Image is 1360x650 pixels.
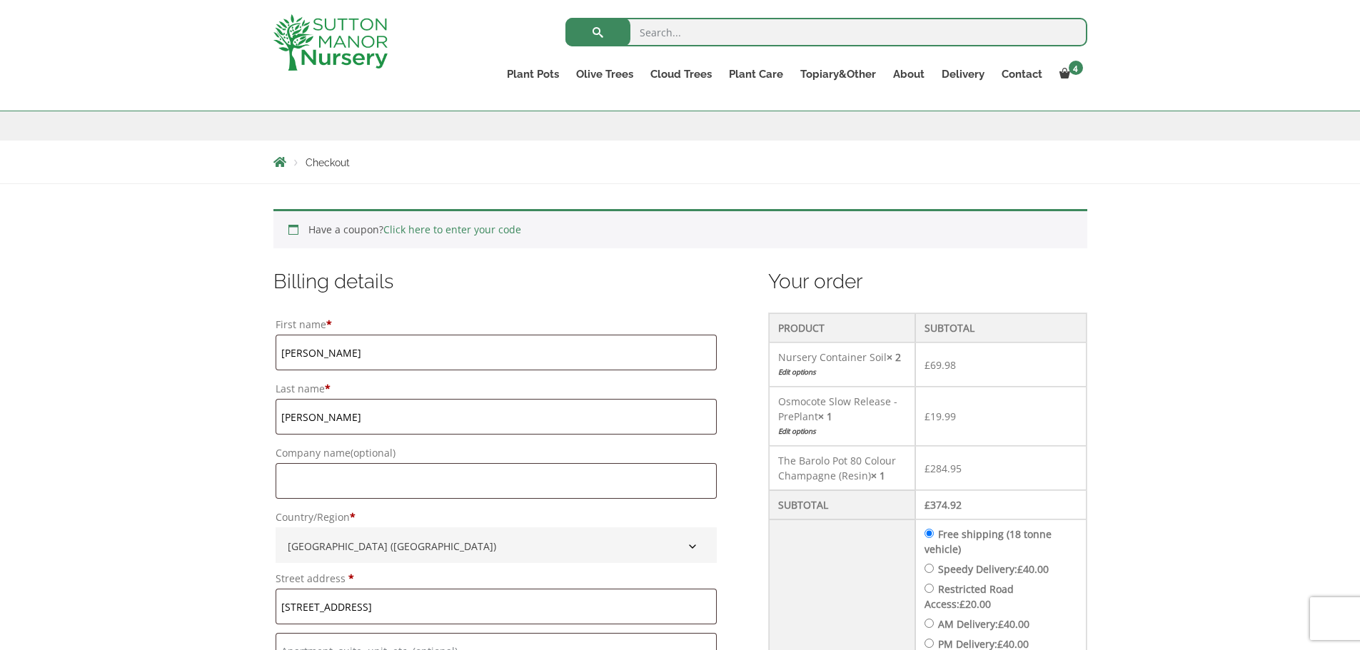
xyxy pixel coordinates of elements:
input: House number and street name [276,589,717,624]
span: (optional) [351,446,396,459]
bdi: 40.00 [1017,562,1049,576]
th: Product [769,313,915,342]
div: Have a coupon? [273,209,1087,248]
label: First name [276,315,717,335]
strong: × 1 [871,469,885,482]
bdi: 20.00 [959,597,991,611]
strong: × 1 [818,410,832,423]
span: £ [925,462,930,475]
th: Subtotal [769,490,915,519]
label: AM Delivery: [938,617,1029,631]
bdi: 284.95 [925,462,962,475]
label: Speedy Delivery: [938,562,1049,576]
bdi: 374.92 [925,498,962,512]
bdi: 19.99 [925,410,956,423]
a: Cloud Trees [642,64,720,84]
a: Plant Care [720,64,792,84]
label: Company name [276,443,717,463]
a: Delivery [933,64,993,84]
span: Country/Region [276,527,717,563]
th: Subtotal [915,313,1086,342]
a: Contact [993,64,1051,84]
a: Edit options [778,424,906,439]
span: Checkout [306,157,350,168]
h3: Your order [768,268,1087,295]
span: £ [925,498,930,512]
input: Search... [565,18,1087,46]
span: £ [1017,562,1023,576]
a: Olive Trees [568,64,642,84]
span: £ [998,617,1004,631]
td: Osmocote Slow Release - PrePlant [769,387,915,446]
label: Last name [276,379,717,399]
td: Nursery Container Soil [769,342,915,387]
a: Plant Pots [498,64,568,84]
a: Topiary&Other [792,64,885,84]
a: Edit options [778,365,906,380]
span: £ [925,358,930,372]
img: logo [273,14,388,71]
strong: × 2 [887,350,901,364]
a: About [885,64,933,84]
span: £ [959,597,965,611]
td: The Barolo Pot 80 Colour Champagne (Resin) [769,446,915,490]
label: Country/Region [276,507,717,527]
h3: Billing details [273,268,719,295]
bdi: 40.00 [998,617,1029,631]
span: United Kingdom (UK) [283,534,710,558]
a: 4 [1051,64,1087,84]
span: £ [925,410,930,423]
a: Click here to enter your code [383,223,521,236]
label: Free shipping (18 tonne vehicle) [925,527,1052,556]
nav: Breadcrumbs [273,156,1087,168]
bdi: 69.98 [925,358,956,372]
label: Street address [276,569,717,589]
span: 4 [1069,61,1083,75]
label: Restricted Road Access: [925,582,1014,611]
